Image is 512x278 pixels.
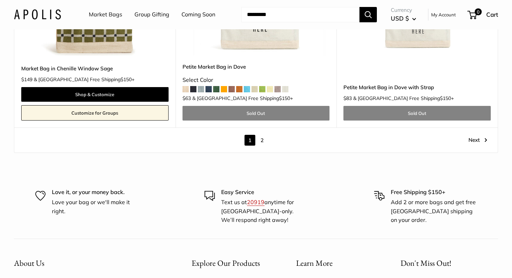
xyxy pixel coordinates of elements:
p: Free Shipping $150+ [391,188,477,197]
button: Explore Our Products [192,256,272,270]
a: 20919 [247,199,264,206]
a: 0 Cart [468,9,498,20]
span: Learn More [296,258,333,268]
p: Text us at anytime for [GEOGRAPHIC_DATA]-only. We’ll respond right away! [221,198,307,225]
button: Search [359,7,377,22]
span: Explore Our Products [192,258,260,268]
span: $83 [343,95,352,101]
a: Market Bags [89,9,122,20]
span: & [GEOGRAPHIC_DATA] Free Shipping + [353,96,454,101]
span: USD $ [391,15,409,22]
span: $150 [279,95,290,101]
span: $149 [21,76,32,83]
span: & [GEOGRAPHIC_DATA] Free Shipping + [192,96,293,101]
div: Select Color [183,75,330,85]
a: Sold Out [343,106,491,121]
p: Love your bag or we'll make it right. [52,198,138,216]
button: About Us [14,256,167,270]
a: Market Bag in Chenille Window Sage [21,64,169,72]
a: Customize for Groups [21,105,169,121]
input: Search... [241,7,359,22]
span: Cart [486,11,498,18]
span: 1 [245,135,255,146]
a: Sold Out [183,106,330,121]
a: Shop & Customize [21,87,169,102]
img: Apolis [14,9,61,20]
span: $150 [121,76,132,83]
a: 2 [257,135,267,146]
p: Don't Miss Out! [401,256,498,270]
p: Add 2 or more bags and get free [GEOGRAPHIC_DATA] shipping on your order. [391,198,477,225]
span: & [GEOGRAPHIC_DATA] Free Shipping + [34,77,134,82]
span: Currency [391,5,416,15]
span: 0 [475,8,482,15]
p: Easy Service [221,188,307,197]
a: Coming Soon [181,9,215,20]
a: Group Gifting [134,9,169,20]
span: About Us [14,258,44,268]
button: USD $ [391,13,416,24]
span: $150 [440,95,451,101]
span: $63 [183,95,191,101]
button: Learn More [296,256,376,270]
a: Petite Market Bag in Dove [183,63,330,71]
p: Love it, or your money back. [52,188,138,197]
a: Next [468,135,487,146]
a: My Account [431,10,456,19]
a: Petite Market Bag in Dove with Strap [343,83,491,91]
